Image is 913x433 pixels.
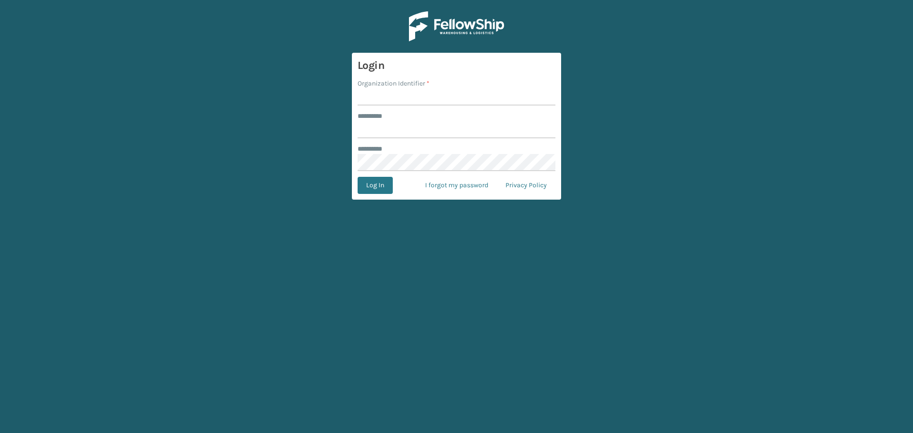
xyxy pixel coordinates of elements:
[358,58,555,73] h3: Login
[409,11,504,41] img: Logo
[358,177,393,194] button: Log In
[417,177,497,194] a: I forgot my password
[358,78,429,88] label: Organization Identifier
[497,177,555,194] a: Privacy Policy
